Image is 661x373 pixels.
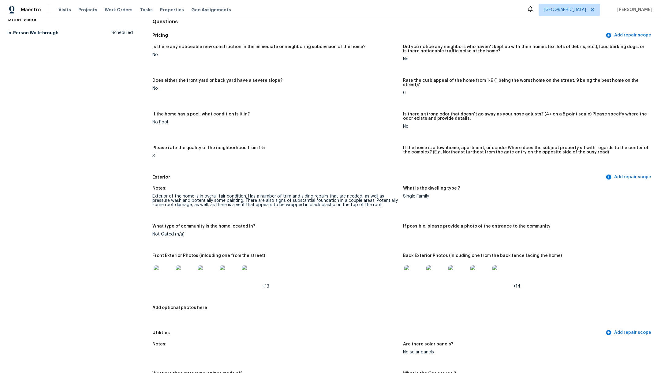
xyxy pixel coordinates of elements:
[191,7,231,13] span: Geo Assignments
[403,45,649,53] h5: Did you notice any neighbors who haven't kept up with their homes (ex. lots of debris, etc.), lou...
[403,124,649,129] div: No
[7,30,58,36] h5: In-Person Walkthrough
[152,120,398,124] div: No Pool
[152,154,398,158] div: 3
[160,7,184,13] span: Properties
[152,186,166,190] h5: Notes:
[403,224,551,228] h5: If possible, please provide a photo of the entrance to the community
[403,350,649,354] div: No solar panels
[152,330,604,336] h5: Utilities
[152,194,398,207] div: Exterior of the home is in overall fair condition. Has a number of trim and siding repairs that a...
[140,8,153,12] span: Tasks
[403,57,649,61] div: No
[21,7,41,13] span: Maestro
[152,254,265,258] h5: Front Exterior Photos (inlcuding one from the street)
[403,146,649,154] h5: If the home is a townhome, apartment, or condo: Where does the subject property sit with regards ...
[615,7,652,13] span: [PERSON_NAME]
[152,78,282,83] h5: Does either the front yard or back yard have a severe slope?
[607,329,651,337] span: Add repair scope
[152,146,265,150] h5: Please rate the quality of the neighborhood from 1-5
[152,45,365,49] h5: Is there any noticeable new construction in the immediate or neighboring subdivision of the home?
[403,194,649,198] div: Single Family
[607,32,651,39] span: Add repair scope
[7,27,133,38] a: In-Person WalkthroughScheduled
[152,232,398,236] div: Not Gated (n/a)
[607,173,651,181] span: Add repair scope
[78,7,97,13] span: Projects
[263,284,269,288] span: +13
[105,7,133,13] span: Work Orders
[604,171,654,183] button: Add repair scope
[403,78,649,87] h5: Rate the curb appeal of the home from 1-9 (1 being the worst home on the street, 9 being the best...
[152,32,604,39] h5: Pricing
[152,86,398,91] div: No
[152,342,166,346] h5: Notes:
[7,16,133,22] div: Other Visits
[403,186,460,190] h5: What is the dwelling type ?
[152,53,398,57] div: No
[403,342,453,346] h5: Are there solar panels?
[58,7,71,13] span: Visits
[544,7,586,13] span: [GEOGRAPHIC_DATA]
[403,254,562,258] h5: Back Exterior Photos (inlcuding one from the back fence facing the home)
[152,19,654,25] h4: Questions
[513,284,521,288] span: +14
[152,224,255,228] h5: What type of community is the home located in?
[111,30,133,36] span: Scheduled
[604,30,654,41] button: Add repair scope
[152,306,207,310] h5: Add optional photos here
[403,112,649,121] h5: Is there a strong odor that doesn't go away as your nose adjusts? (4+ on a 5 point scale) Please ...
[403,91,649,95] div: 6
[604,327,654,338] button: Add repair scope
[152,112,250,116] h5: If the home has a pool, what condition is it in?
[152,174,604,180] h5: Exterior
